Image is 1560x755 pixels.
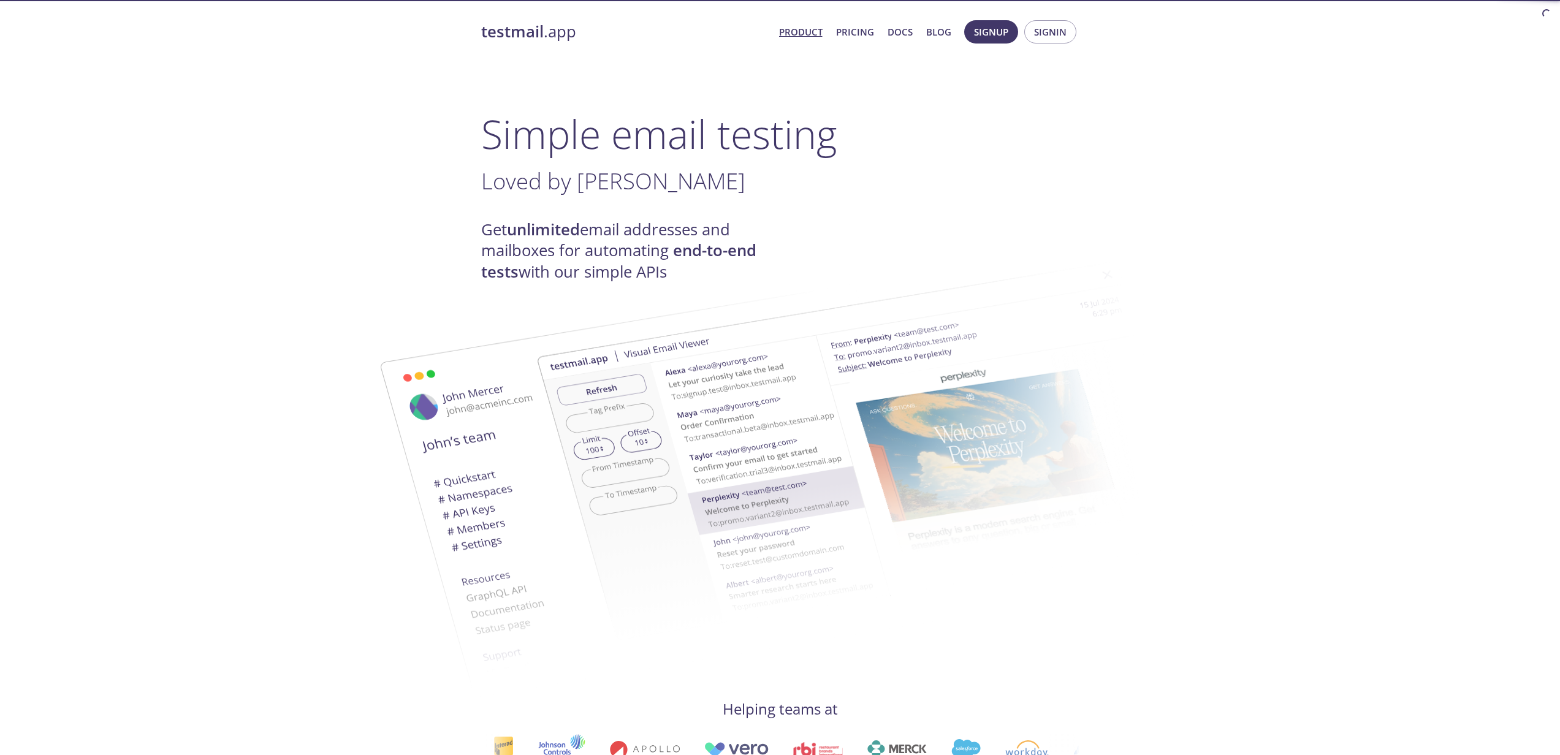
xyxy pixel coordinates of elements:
[1024,20,1076,44] button: Signin
[1034,24,1067,40] span: Signin
[926,24,951,40] a: Blog
[481,165,745,196] span: Loved by [PERSON_NAME]
[888,24,913,40] a: Docs
[481,240,756,282] strong: end-to-end tests
[836,24,874,40] a: Pricing
[481,21,769,42] a: testmail.app
[481,21,544,42] strong: testmail
[481,110,1079,157] h1: Simple email testing
[334,284,996,699] img: testmail-email-viewer
[481,219,780,283] h4: Get email addresses and mailboxes for automating with our simple APIs
[964,20,1018,44] button: Signup
[974,24,1008,40] span: Signup
[779,24,823,40] a: Product
[481,699,1079,719] h4: Helping teams at
[507,219,580,240] strong: unlimited
[536,244,1198,659] img: testmail-email-viewer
